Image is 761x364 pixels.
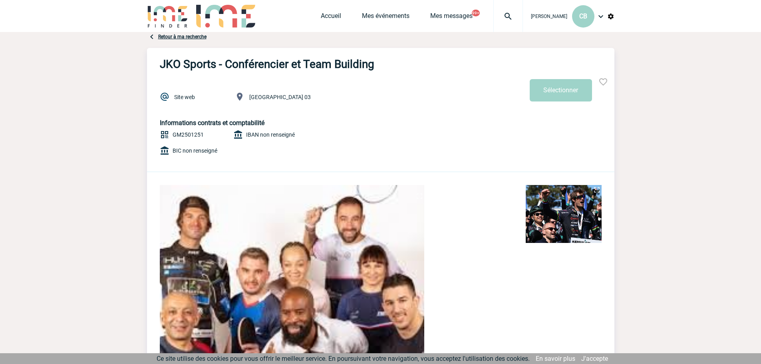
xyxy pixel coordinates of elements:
span: GM2501251 [173,131,204,138]
span: [PERSON_NAME] [531,14,567,19]
span: CB [579,12,587,20]
span: IBAN non renseigné [246,131,295,138]
span: Ce site utilise des cookies pour vous offrir le meilleur service. En poursuivant votre navigation... [157,355,530,362]
a: Mes messages [430,12,473,23]
span: [GEOGRAPHIC_DATA] 03 [249,94,311,100]
span: BIC non renseigné [173,147,217,154]
img: Ajouter aux favoris [598,77,608,87]
a: Site web [174,94,195,100]
a: Accueil [321,12,341,23]
button: 99+ [472,10,480,16]
img: IME-Finder [147,5,189,28]
h5: Informations contrats et comptabilité [160,119,324,127]
a: Mes événements [362,12,409,23]
h3: JKO Sports - Conférencier et Team Building [160,58,374,71]
a: Retour à ma recherche [158,34,207,40]
a: En savoir plus [536,355,575,362]
a: J'accepte [581,355,608,362]
button: Sélectionner [530,79,592,101]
